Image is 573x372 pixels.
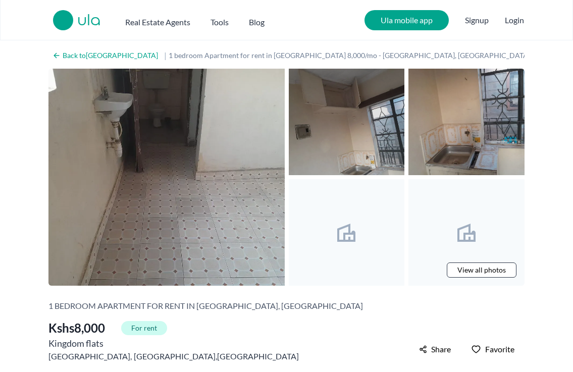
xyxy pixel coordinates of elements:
[289,179,405,286] img: 1 bedroom Apartment for rent in Kahawa West - Kshs 8,000/mo - along Kahawa West Station Road, Nai...
[48,48,162,63] a: Back to[GEOGRAPHIC_DATA]
[249,16,265,28] h2: Blog
[289,69,405,175] img: 1 bedroom Apartment for rent in Kahawa West - Kshs 8,000/mo - along Kahawa West Station Road, Nai...
[505,14,524,26] button: Login
[164,49,167,62] span: |
[431,343,451,355] span: Share
[249,12,265,28] a: Blog
[121,321,167,335] span: For rent
[211,12,229,28] button: Tools
[447,262,516,278] a: View all photos
[48,320,105,336] span: Kshs 8,000
[125,12,190,28] button: Real Estate Agents
[48,350,299,362] span: [GEOGRAPHIC_DATA] , , [GEOGRAPHIC_DATA]
[134,350,216,362] a: [GEOGRAPHIC_DATA]
[485,343,514,355] span: Favorite
[465,10,489,30] span: Signup
[364,10,449,30] a: Ula mobile app
[408,179,525,286] img: 1 bedroom Apartment for rent in Kahawa West - Kshs 8,000/mo - along Kahawa West Station Road, Nai...
[457,265,506,275] span: View all photos
[408,69,525,175] img: 1 bedroom Apartment for rent in Kahawa West - Kshs 8,000/mo - along Kahawa West Station Road, Nai...
[63,50,158,61] h2: Back to [GEOGRAPHIC_DATA]
[211,16,229,28] h2: Tools
[48,69,285,286] img: 1 bedroom Apartment for rent in Kahawa West - Kshs 8,000/mo - along Kahawa West Station Road, Nai...
[48,300,363,312] h2: 1 bedroom Apartment for rent in [GEOGRAPHIC_DATA], [GEOGRAPHIC_DATA]
[77,12,101,30] a: ula
[48,336,299,350] h2: Kingdom flats
[125,16,190,28] h2: Real Estate Agents
[125,12,285,28] nav: Main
